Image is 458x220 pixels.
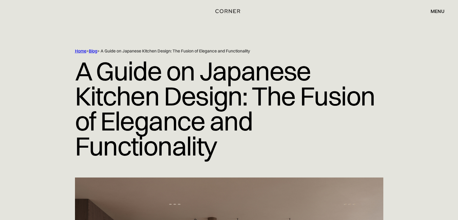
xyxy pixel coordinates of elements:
[213,7,246,15] a: home
[431,9,444,14] div: menu
[425,6,444,16] div: menu
[75,54,383,163] h1: A Guide on Japanese Kitchen Design: The Fusion of Elegance and Functionality
[75,48,86,54] a: Home
[75,48,358,54] div: > > A Guide on Japanese Kitchen Design: The Fusion of Elegance and Functionality
[89,48,97,54] a: Blog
